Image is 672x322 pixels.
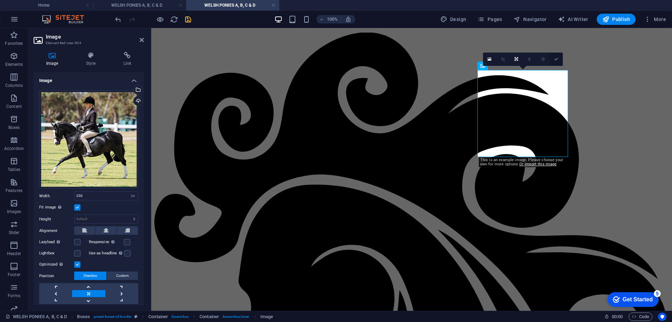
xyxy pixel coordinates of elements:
[39,203,74,212] label: Fit image
[93,1,186,9] h4: WELSH PONIES A, B, C & D
[644,16,666,23] span: More
[93,313,132,321] span: . preset-boxes-v3-border
[6,188,22,193] p: Features
[39,217,74,221] label: Height
[171,313,189,321] span: . boxes-box
[558,16,588,23] span: AI Writer
[632,313,649,321] span: Code
[114,15,122,23] button: undo
[111,52,144,67] h4: Link
[222,313,250,321] span: . boxes-box-inner
[437,14,469,25] div: Design (Ctrl+Alt+Y)
[89,249,124,258] label: Use as headline
[641,14,669,25] button: More
[46,34,144,40] h2: Image
[7,209,21,214] p: Images
[39,238,74,246] label: Lazyload
[148,313,168,321] span: Click to select. Double-click to edit
[5,41,23,46] p: Favorites
[186,1,279,9] h4: WELSH PONIES A, B, C & D
[184,15,192,23] button: save
[134,315,138,318] i: This element is a customizable preset
[555,14,591,25] button: AI Writer
[7,251,21,256] p: Header
[39,272,74,280] label: Position
[6,313,67,321] a: Click to cancel selection. Double-click to open Pages
[8,167,20,172] p: Tables
[549,53,563,66] a: Confirm ( Ctrl ⏎ )
[199,313,219,321] span: Click to select. Double-click to edit
[511,14,549,25] button: Navigator
[39,194,74,198] label: Width
[597,14,636,25] button: Publish
[39,227,74,235] label: Alignment
[74,272,106,280] button: Direction
[46,40,130,46] h3: Element #ed-new-504
[617,314,618,319] span: :
[77,313,90,321] span: Click to select. Double-click to edit
[8,293,20,299] p: Forms
[39,249,74,258] label: Lightbox
[496,53,510,66] a: Crop mode
[114,15,122,23] i: Undo: Delete elements (Ctrl+Z)
[39,260,74,269] label: Optimized
[116,272,129,280] span: Custom
[604,313,623,321] h6: Session time
[536,53,549,66] a: Greyscale
[21,8,51,14] div: Get Started
[77,313,273,321] nav: breadcrumb
[612,313,623,321] span: 00 00
[170,15,178,23] button: reload
[6,4,57,18] div: Get Started 5 items remaining, 0% complete
[52,1,59,8] div: 5
[8,272,20,278] p: Footer
[6,104,22,109] p: Content
[345,16,351,22] i: On resize automatically adjust zoom level to fit chosen device.
[440,16,467,23] span: Design
[479,157,567,167] div: This is an example image. Please choose your own for more options.
[260,313,273,321] span: Click to select. Double-click to edit
[316,15,341,23] button: 100%
[475,14,505,25] button: Pages
[40,15,93,23] img: Editor Logo
[156,15,164,23] button: Click here to leave preview mode and continue editing
[84,272,97,280] span: Direction
[5,62,23,67] p: Elements
[5,83,23,88] p: Columns
[437,14,469,25] button: Design
[629,313,652,321] button: Code
[658,313,666,321] button: Usercentrics
[510,53,523,66] a: Change orientation
[513,16,547,23] span: Navigator
[477,16,502,23] span: Pages
[34,72,144,85] h4: Image
[39,90,138,189] div: Rivington-Tizz-N-Tonic-0Knsba3v2cqvN62hdFVmbQ.jpg
[483,53,496,66] a: Select files from the file manager, stock photos, or upload file(s)
[34,52,73,67] h4: Image
[4,146,24,151] p: Accordion
[327,15,338,23] h6: 100%
[89,238,124,246] label: Responsive
[523,53,536,66] a: Blur
[73,52,111,67] h4: Style
[519,162,557,166] a: Or import this image
[9,230,20,235] p: Slider
[107,272,138,280] button: Custom
[8,125,20,130] p: Boxes
[602,16,630,23] span: Publish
